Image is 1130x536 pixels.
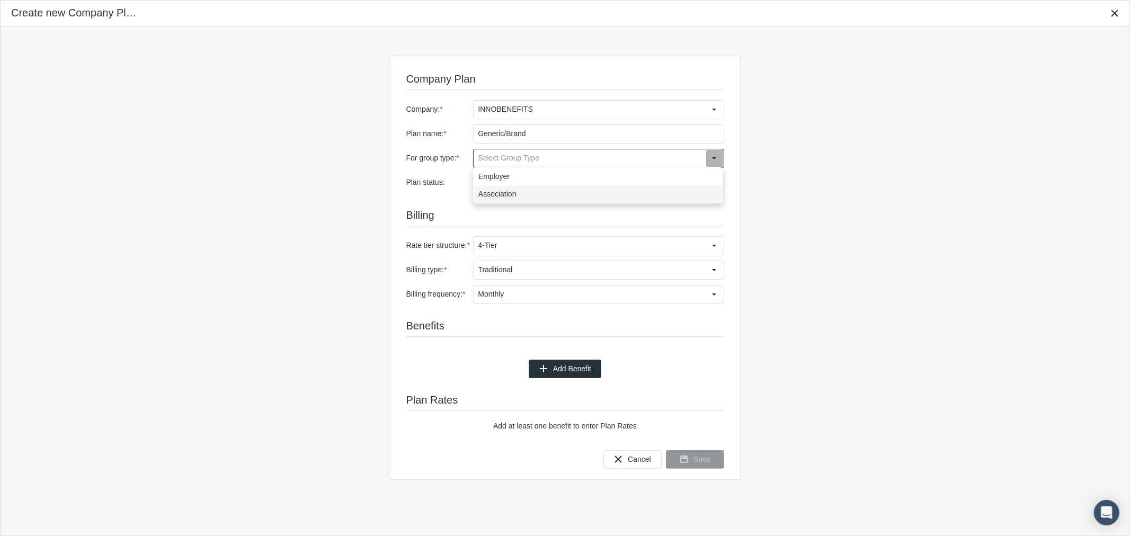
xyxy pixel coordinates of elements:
[406,129,444,138] span: Plan name:
[406,394,458,406] span: Plan Rates
[406,320,444,332] span: Benefits
[706,237,724,255] div: Select
[11,6,141,20] div: Create new Company Plan...
[603,450,662,469] div: Cancel
[406,178,445,186] span: Plan status:
[529,360,601,378] div: Add Benefit
[406,105,440,113] span: Company:
[1094,500,1119,525] div: Open Intercom Messenger
[553,364,591,373] span: Add Benefit
[474,185,723,203] div: Association
[406,241,467,249] span: Rate tier structure:
[474,168,723,185] div: Employer
[706,285,724,303] div: Select
[406,421,724,431] div: Add at least one benefit to enter Plan Rates
[406,154,457,162] span: For group type:
[706,101,724,119] div: Select
[406,265,444,274] span: Billing type:
[1105,4,1124,23] div: Close
[706,149,724,167] div: Select
[406,73,476,85] span: Company Plan
[628,455,651,463] span: Cancel
[406,290,463,298] span: Billing frequency:
[406,209,434,221] span: Billing
[706,261,724,279] div: Select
